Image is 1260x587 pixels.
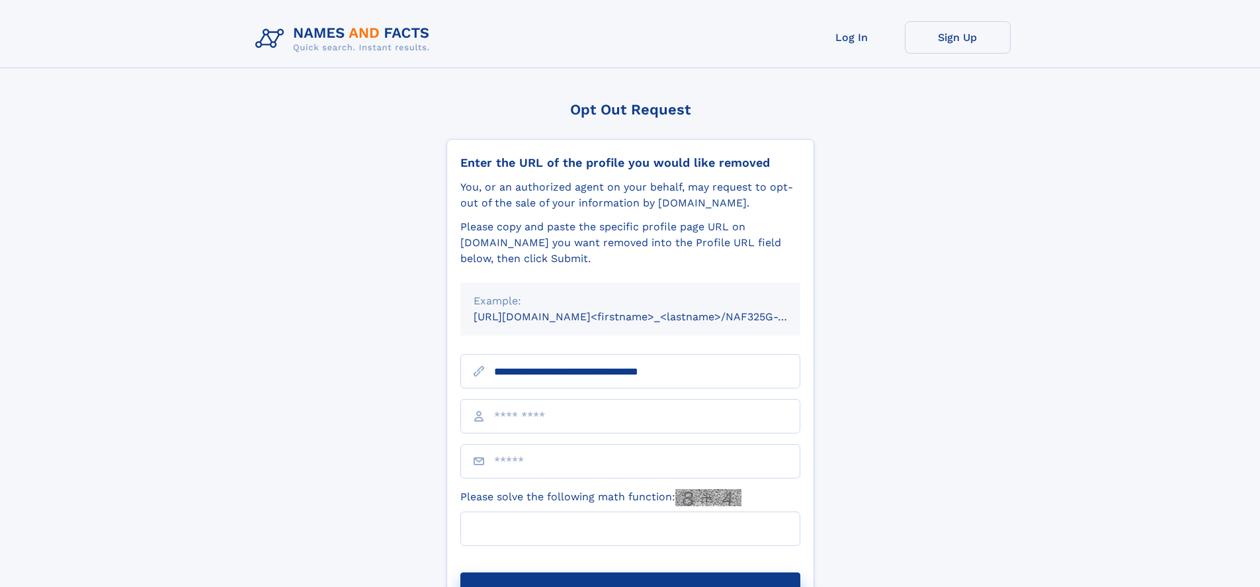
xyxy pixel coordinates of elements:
img: Logo Names and Facts [250,21,441,57]
small: [URL][DOMAIN_NAME]<firstname>_<lastname>/NAF325G-xxxxxxxx [474,310,825,323]
a: Log In [799,21,905,54]
div: Opt Out Request [446,101,814,118]
div: Enter the URL of the profile you would like removed [460,156,800,170]
div: You, or an authorized agent on your behalf, may request to opt-out of the sale of your informatio... [460,179,800,211]
a: Sign Up [905,21,1011,54]
label: Please solve the following math function: [460,489,741,506]
div: Example: [474,293,787,309]
div: Please copy and paste the specific profile page URL on [DOMAIN_NAME] you want removed into the Pr... [460,219,800,267]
